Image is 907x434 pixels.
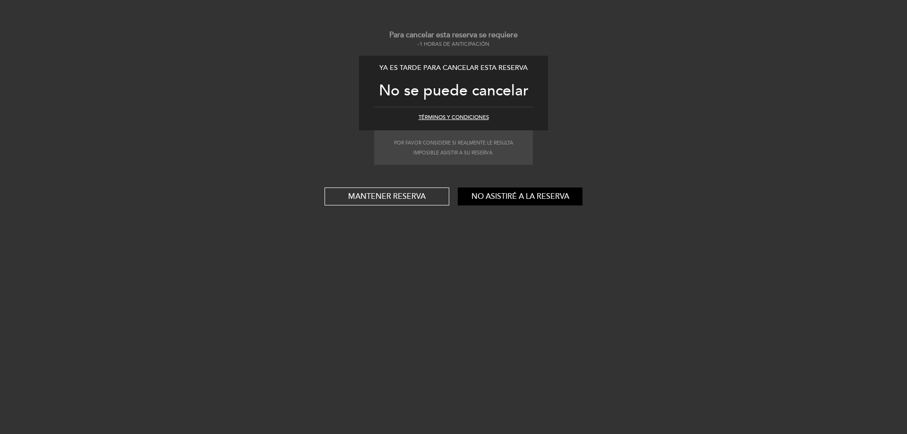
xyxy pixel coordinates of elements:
[394,140,513,156] small: Por favor considere si realmente le resulta imposible asistir a su reserva.
[374,63,533,73] div: Ya es tarde para cancelar esta reserva
[458,187,582,205] button: No asistiré a la reserva
[424,41,442,47] span: horas
[419,114,489,121] button: Términos y condiciones
[379,81,529,100] span: No se puede cancelar
[443,41,489,47] span: de anticipación
[325,187,449,205] button: Mantener reserva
